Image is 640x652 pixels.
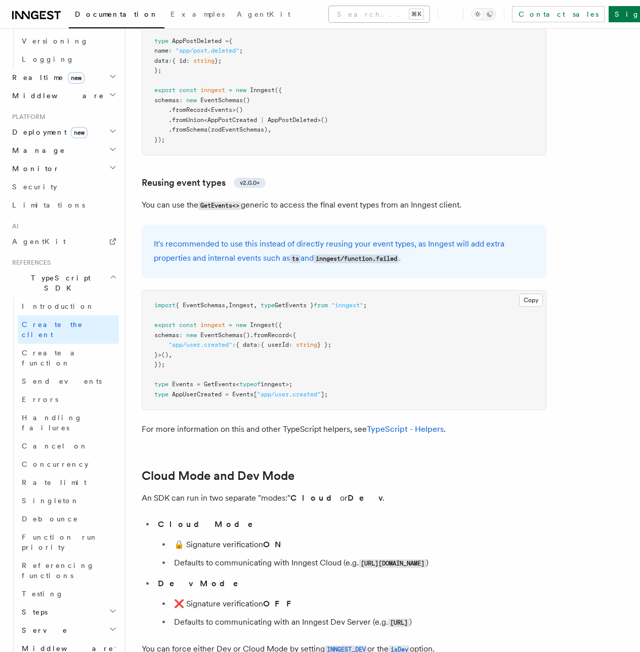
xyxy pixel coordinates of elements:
[18,315,119,344] a: Create the client
[263,599,298,608] strong: OFF
[321,391,328,398] span: ];
[154,237,534,266] p: It's recommended to use this instead of directly reusing your event types, as Inngest will add ex...
[388,619,409,627] code: [URL]
[317,341,331,348] span: } };
[171,556,546,570] li: Defaults to communicating with Inngest Cloud (e.g. )
[154,332,179,339] span: schemas
[18,603,119,621] button: Steps
[170,10,225,18] span: Examples
[289,332,296,339] span: <{
[275,321,282,329] span: ({
[8,196,119,214] a: Limitations
[18,390,119,409] a: Errors
[22,497,79,505] span: Singleton
[179,97,183,104] span: :
[18,621,119,639] button: Serve
[22,590,64,598] span: Testing
[472,8,496,20] button: Toggle dark mode
[172,391,222,398] span: AppUserCreated
[154,361,165,368] span: });
[8,123,119,141] button: Deploymentnew
[261,302,275,309] span: type
[142,422,546,436] p: For more information on this and other TypeScript helpers, see .
[168,341,232,348] span: "app/user.created"
[215,57,222,64] span: };
[18,510,119,528] a: Debounce
[154,391,168,398] span: type
[204,381,236,388] span: GetEvents
[8,232,119,251] a: AgentKit
[331,302,363,309] span: "inngest"
[8,178,119,196] a: Security
[236,341,257,348] span: { data
[18,344,119,372] a: Create a function
[207,106,211,113] span: <
[229,37,232,45] span: {
[158,519,267,529] strong: Cloud Mode
[22,442,88,450] span: Cancel on
[290,493,340,503] strong: Cloud
[154,47,168,54] span: name
[18,297,119,315] a: Introduction
[409,9,423,19] kbd: ⌘K
[18,50,119,68] a: Logging
[18,492,119,510] a: Singleton
[12,237,66,246] span: AgentKit
[8,113,46,121] span: Platform
[75,10,158,18] span: Documentation
[18,372,119,390] a: Send events
[22,302,95,310] span: Introduction
[250,332,289,339] span: .fromRecord
[179,87,197,94] span: const
[253,391,257,398] span: [
[22,515,78,523] span: Debounce
[263,540,286,549] strong: ON
[236,321,246,329] span: new
[172,57,186,64] span: { id
[69,3,164,28] a: Documentation
[261,381,292,388] span: inngest>;
[18,556,119,585] a: Referencing functions
[12,201,85,209] span: Limitations
[367,424,444,434] a: TypeScript - Helpers
[154,97,179,104] span: schemas
[275,302,314,309] span: GetEvents }
[22,349,82,367] span: Create a function
[211,106,232,113] span: Events
[261,116,264,124] span: |
[8,141,119,159] button: Manage
[22,320,83,339] span: Create the client
[8,145,65,155] span: Manage
[239,381,261,388] span: typeof
[142,176,266,190] a: Reusing event typesv2.0.0+
[250,321,275,329] span: Inngest
[261,341,289,348] span: { userId
[198,201,241,210] code: GetEvents<>
[8,91,104,101] span: Middleware
[172,381,193,388] span: Events
[18,455,119,473] a: Concurrency
[71,127,88,138] span: new
[200,97,243,104] span: EventSchemas
[243,332,250,339] span: ()
[18,625,68,635] span: Serve
[18,473,119,492] a: Rate limit
[289,341,292,348] span: :
[18,528,119,556] a: Function run priority
[200,321,225,329] span: inngest
[22,37,89,45] span: Versioning
[142,198,546,213] p: You can use the generic to access the final event types from an Inngest client.
[172,37,222,45] span: AppPostDeleted
[243,97,250,104] span: ()
[186,332,197,339] span: new
[8,259,51,267] span: References
[154,37,168,45] span: type
[158,579,252,588] strong: Dev Mode
[22,478,87,486] span: Rate limit
[8,159,119,178] button: Monitor
[200,332,243,339] span: EventSchemas
[232,391,253,398] span: Events
[168,106,207,113] span: .fromRecord
[179,321,197,329] span: const
[348,493,382,503] strong: Dev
